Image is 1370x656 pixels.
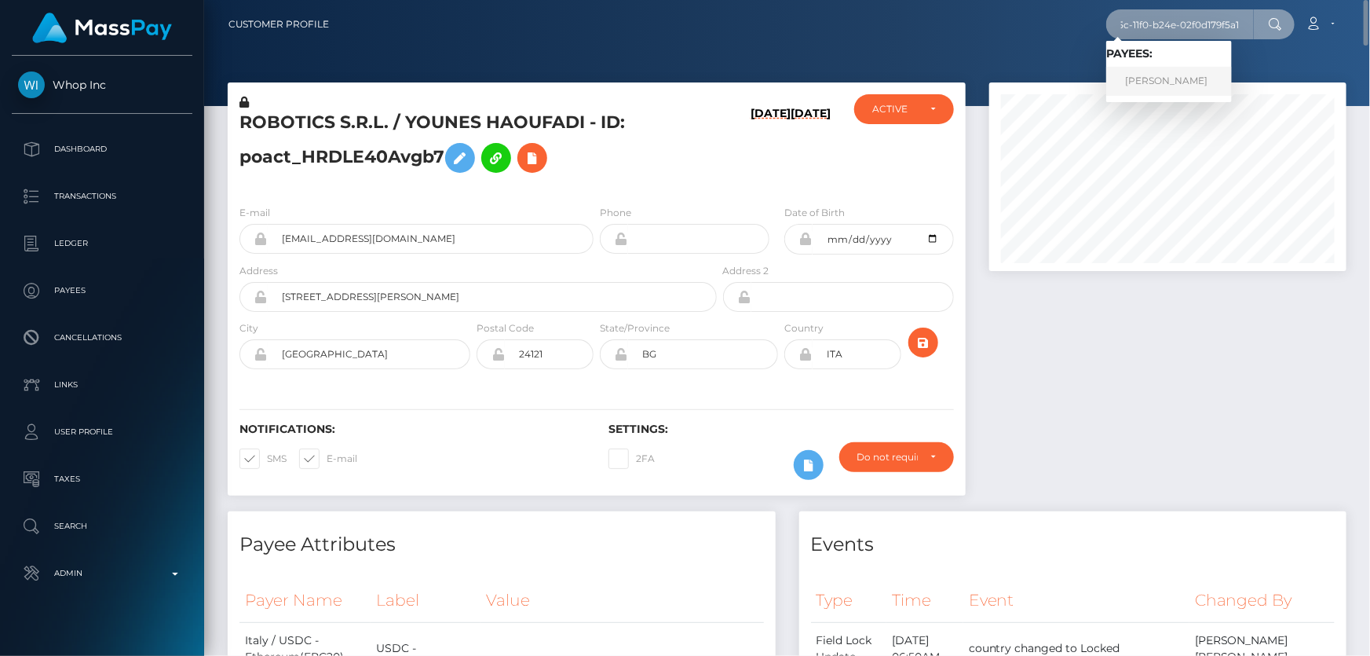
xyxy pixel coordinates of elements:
h6: [DATE] [791,107,831,186]
label: Phone [600,206,631,220]
th: Type [811,579,887,622]
label: Address 2 [723,264,769,278]
label: Postal Code [477,321,534,335]
th: Label [371,579,480,622]
p: Search [18,515,186,538]
label: Country [784,321,824,335]
button: Do not require [839,442,954,472]
p: Transactions [18,185,186,208]
label: SMS [239,449,287,469]
img: MassPay Logo [32,13,172,43]
div: ACTIVE [872,103,918,115]
p: Dashboard [18,137,186,161]
th: Event [963,579,1189,622]
p: Taxes [18,467,186,491]
th: Time [886,579,963,622]
h4: Payee Attributes [239,531,764,559]
label: E-mail [299,449,357,469]
p: Links [18,373,186,397]
p: Payees [18,279,186,302]
label: State/Province [600,321,670,335]
span: Whop Inc [12,78,192,92]
a: Cancellations [12,318,192,357]
th: Payer Name [239,579,371,622]
h6: Notifications: [239,423,585,436]
th: Changed By [1189,579,1335,622]
img: Whop Inc [18,71,45,98]
a: Ledger [12,224,192,263]
h4: Events [811,531,1335,559]
button: ACTIVE [854,94,954,124]
a: Payees [12,271,192,310]
th: Value [480,579,771,622]
p: Ledger [18,232,186,255]
div: Do not require [857,451,918,464]
a: Links [12,365,192,405]
a: Dashboard [12,130,192,169]
h6: Payees: [1106,47,1232,60]
a: Transactions [12,177,192,216]
a: [PERSON_NAME] [1106,67,1232,96]
p: Admin [18,562,186,585]
label: Date of Birth [784,206,845,220]
label: E-mail [239,206,270,220]
a: Search [12,507,192,546]
p: Cancellations [18,326,186,350]
a: User Profile [12,412,192,452]
h6: Settings: [608,423,954,436]
input: Search... [1106,9,1254,39]
label: 2FA [608,449,655,469]
a: Customer Profile [228,8,329,41]
a: Admin [12,554,192,593]
label: City [239,321,258,335]
label: Address [239,264,278,278]
h6: [DATE] [751,107,791,186]
h5: ROBOTICS S.R.L. / YOUNES HAOUFADI - ID: poact_HRDLE40Avgb7 [239,111,708,181]
a: Taxes [12,460,192,499]
p: User Profile [18,420,186,444]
